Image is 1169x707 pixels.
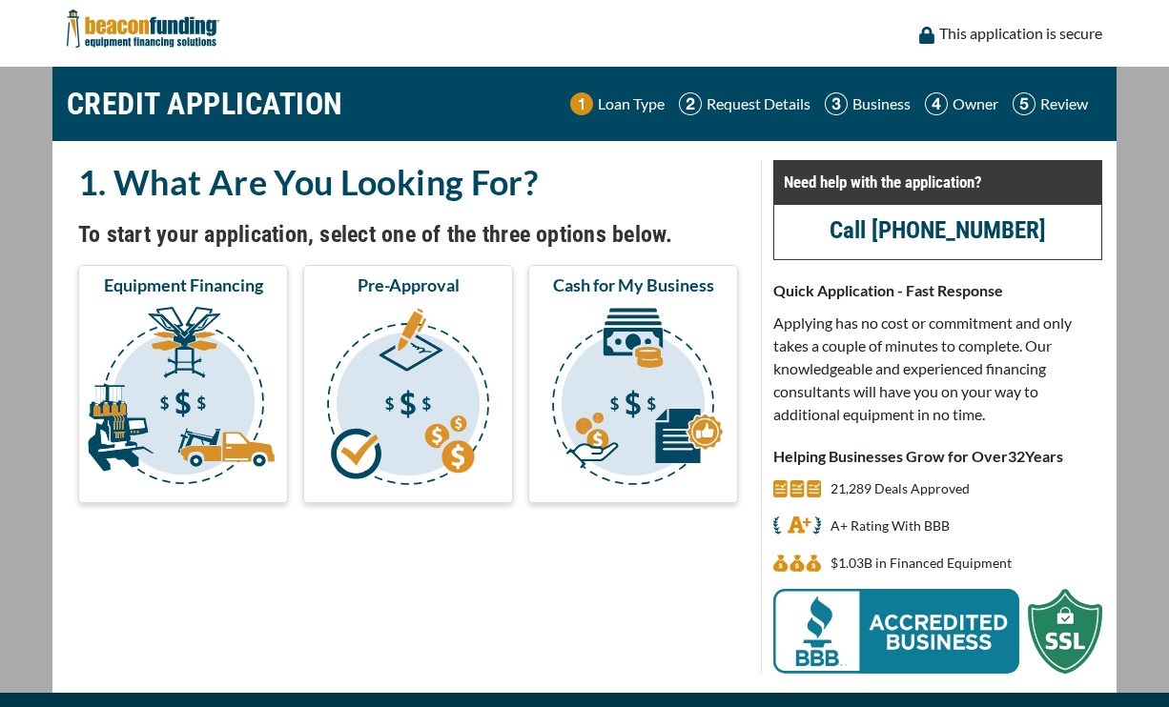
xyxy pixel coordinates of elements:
img: Cash for My Business [532,304,734,495]
button: Equipment Financing [78,265,288,503]
span: 32 [1008,447,1025,465]
span: Pre-Approval [358,273,460,296]
p: Need help with the application? [784,171,1092,193]
p: Loan Type [598,92,665,115]
img: Equipment Financing [82,304,284,495]
p: This application is secure [939,22,1102,45]
a: Call [PHONE_NUMBER] [830,216,1046,244]
p: Applying has no cost or commitment and only takes a couple of minutes to complete. Our knowledgea... [773,312,1102,426]
img: Step 2 [679,92,702,115]
span: Equipment Financing [104,273,263,296]
h1: CREDIT APPLICATION [67,76,343,131]
p: $1.03B in Financed Equipment [831,552,1012,575]
h2: 1. What Are You Looking For? [78,160,738,204]
p: Quick Application - Fast Response [773,279,1102,302]
button: Cash for My Business [528,265,738,503]
p: Owner [953,92,998,115]
img: Step 5 [1013,92,1036,115]
button: Pre-Approval [303,265,513,503]
img: Step 3 [825,92,848,115]
p: A+ Rating With BBB [831,515,950,537]
span: Cash for My Business [553,273,714,296]
img: BBB Acredited Business and SSL Protection [773,589,1102,674]
p: 21,289 Deals Approved [831,477,970,500]
img: lock icon to convery security [919,27,934,44]
p: Request Details [707,92,810,115]
img: Step 1 [570,92,593,115]
img: Step 4 [925,92,948,115]
p: Review [1040,92,1088,115]
img: Pre-Approval [307,304,509,495]
p: Helping Businesses Grow for Over Years [773,445,1102,468]
h4: To start your application, select one of the three options below. [78,218,738,251]
p: Business [852,92,911,115]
